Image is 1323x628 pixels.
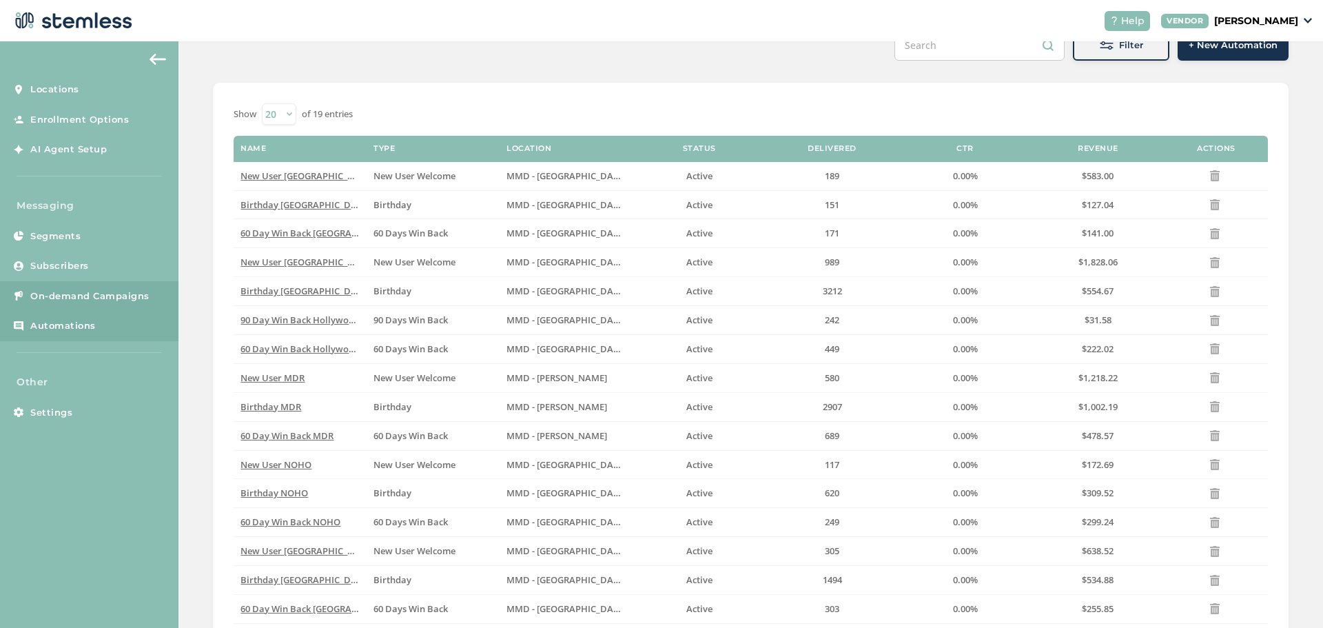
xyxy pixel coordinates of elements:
span: New User Welcome [373,256,455,268]
label: 60 Day Win Back Long Beach [240,603,360,615]
label: $583.00 [1038,170,1158,182]
img: icon_down-arrow-small-66adaf34.svg [1304,18,1312,23]
img: logo-dark-0685b13c.svg [11,7,132,34]
label: 60 Days Win Back [373,603,493,615]
label: 620 [772,487,892,499]
span: New User MDR [240,372,305,384]
span: Active [686,256,712,268]
span: $309.52 [1082,487,1114,499]
span: Birthday [GEOGRAPHIC_DATA] [240,574,371,586]
span: 0.00% [953,343,978,355]
label: 249 [772,516,892,528]
p: [PERSON_NAME] [1214,14,1298,28]
span: 242 [825,314,839,326]
span: 580 [825,372,839,384]
label: MMD - North Hollywood [506,459,626,471]
label: $534.88 [1038,574,1158,586]
span: Automations [30,319,96,333]
span: MMD - [GEOGRAPHIC_DATA] [506,343,627,355]
th: Actions [1165,136,1268,162]
span: MMD - [GEOGRAPHIC_DATA] [506,170,627,182]
span: 60 Days Win Back [373,227,448,239]
span: Active [686,545,712,557]
span: $1,002.19 [1078,401,1118,413]
label: Name [240,144,266,153]
span: New User [GEOGRAPHIC_DATA] [240,170,374,182]
span: 249 [825,516,839,528]
label: 0.00% [905,516,1025,528]
label: Birthday MDR [240,401,360,413]
span: 60 Days Win Back [373,429,448,442]
label: 0.00% [905,372,1025,384]
span: Subscribers [30,259,89,273]
span: Birthday [373,401,411,413]
span: Birthday [373,199,411,211]
label: New User MDR [240,372,360,384]
label: 0.00% [905,256,1025,268]
span: 989 [825,256,839,268]
label: 449 [772,343,892,355]
div: VENDOR [1161,14,1209,28]
label: Active [639,170,759,182]
span: 0.00% [953,285,978,297]
label: $1,828.06 [1038,256,1158,268]
label: 117 [772,459,892,471]
label: 2907 [772,401,892,413]
span: 0.00% [953,487,978,499]
span: Active [686,314,712,326]
label: Active [639,459,759,471]
label: MMD - Jersey City [506,199,626,211]
span: 0.00% [953,458,978,471]
label: 0.00% [905,314,1025,326]
span: Birthday [373,487,411,499]
label: of 19 entries [302,108,353,121]
label: Birthday Jersey City [240,199,360,211]
label: $309.52 [1038,487,1158,499]
span: 0.00% [953,314,978,326]
label: 0.00% [905,401,1025,413]
label: Active [639,343,759,355]
span: MMD - [GEOGRAPHIC_DATA] [506,285,627,297]
span: 620 [825,487,839,499]
span: Birthday [GEOGRAPHIC_DATA] [240,285,371,297]
label: New User Welcome [373,170,493,182]
span: MMD - [PERSON_NAME] [506,401,607,413]
span: MMD - [GEOGRAPHIC_DATA] [506,487,627,499]
span: 0.00% [953,372,978,384]
span: 0.00% [953,602,978,615]
span: MMD - [GEOGRAPHIC_DATA] [506,602,627,615]
label: MMD - North Hollywood [506,487,626,499]
span: $222.02 [1082,343,1114,355]
label: Active [639,603,759,615]
label: Active [639,487,759,499]
span: 60 Day Win Back NOHO [240,516,340,528]
label: 90 Days Win Back [373,314,493,326]
label: 0.00% [905,430,1025,442]
span: 0.00% [953,574,978,586]
label: 3212 [772,285,892,297]
label: $255.85 [1038,603,1158,615]
label: Birthday [373,487,493,499]
span: 189 [825,170,839,182]
span: Active [686,602,712,615]
span: 3212 [823,285,842,297]
label: New User Hollywood [240,256,360,268]
label: Birthday [373,199,493,211]
label: New User NOHO [240,459,360,471]
label: 303 [772,603,892,615]
label: 60 Day Win Back NOHO [240,516,360,528]
label: 989 [772,256,892,268]
span: MMD - [GEOGRAPHIC_DATA] [506,458,627,471]
label: MMD - Long Beach [506,574,626,586]
label: CTR [956,144,974,153]
label: MMD - Hollywood [506,285,626,297]
label: 0.00% [905,285,1025,297]
label: New User Welcome [373,256,493,268]
span: 90 Day Win Back Hollywood [240,314,360,326]
label: Birthday Hollywood [240,285,360,297]
span: 171 [825,227,839,239]
span: 60 Days Win Back [373,516,448,528]
label: MMD - Marina Del Rey [506,430,626,442]
span: $1,828.06 [1078,256,1118,268]
label: MMD - North Hollywood [506,516,626,528]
